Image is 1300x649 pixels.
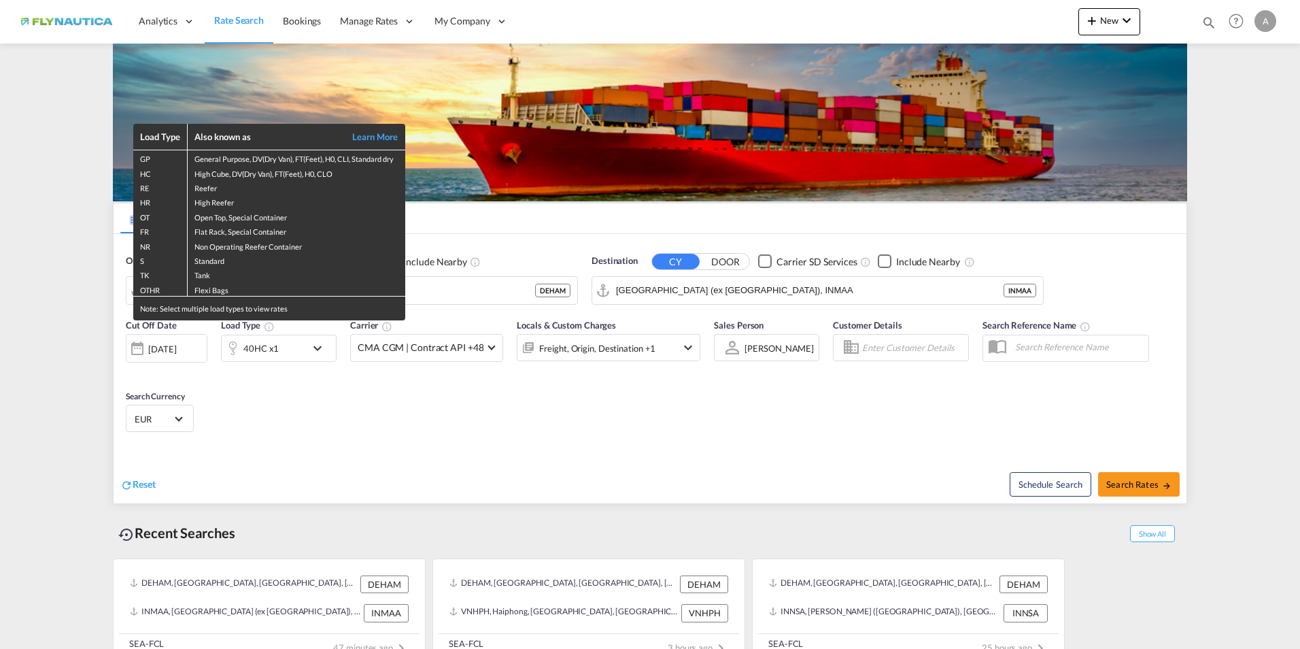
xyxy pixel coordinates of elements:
[133,282,188,297] td: OTHR
[188,165,405,180] td: High Cube, DV(Dry Van), FT(Feet), H0, CLO
[133,297,405,320] div: Note: Select multiple load types to view rates
[133,209,188,223] td: OT
[188,282,405,297] td: Flexi Bags
[188,180,405,194] td: Reefer
[188,238,405,252] td: Non Operating Reefer Container
[188,223,405,237] td: Flat Rack, Special Container
[188,150,405,165] td: General Purpose, DV(Dry Van), FT(Feet), H0, CLI, Standard dry
[133,124,188,150] th: Load Type
[133,238,188,252] td: NR
[133,165,188,180] td: HC
[133,252,188,267] td: S
[194,131,337,143] div: Also known as
[337,131,398,143] a: Learn More
[133,267,188,281] td: TK
[188,252,405,267] td: Standard
[188,194,405,208] td: High Reefer
[188,209,405,223] td: Open Top, Special Container
[133,150,188,165] td: GP
[133,223,188,237] td: FR
[133,180,188,194] td: RE
[133,194,188,208] td: HR
[188,267,405,281] td: Tank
